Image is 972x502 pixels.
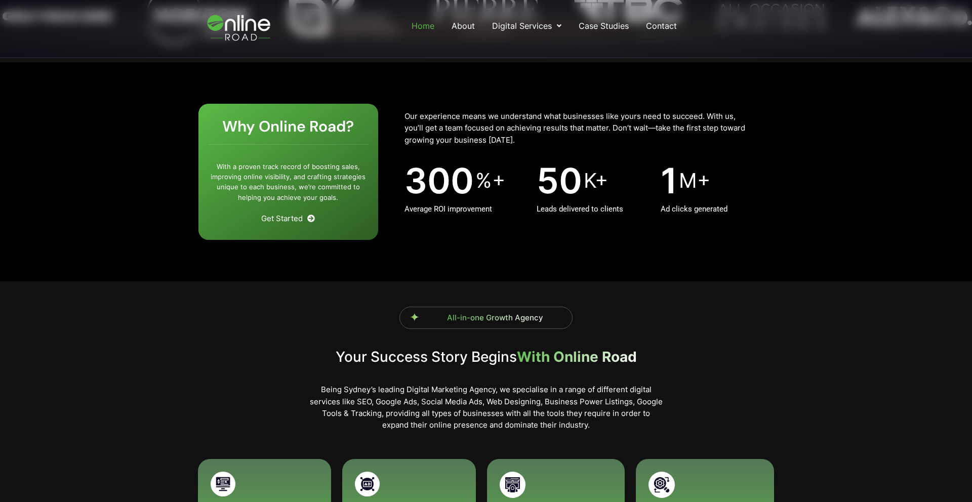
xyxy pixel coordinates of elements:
[447,313,543,322] span: All-in-one Growth Agency
[261,215,303,222] span: Get Started
[578,17,630,35] a: Case Studies
[491,17,562,35] a: Digital Services
[645,17,678,35] a: Contact
[537,203,651,215] p: Leads delivered to clients
[404,203,526,215] p: Average ROI improvement
[261,215,315,222] a: Get Started
[517,348,637,365] span: With Online Road
[309,384,663,431] p: Being Sydney’s leading Digital Marketing Agency, we specialise in a range of different digital se...
[451,17,476,35] a: About
[404,163,474,198] span: 300
[209,161,368,202] p: With a proven track record of boosting sales, improving online visibility, and crafting strategie...
[404,110,747,146] p: Our experience means we understand what businesses like yours need to succeed. With us, you’ll ge...
[411,17,435,35] a: Home
[679,171,710,191] h2: M+
[537,163,582,198] span: 50
[584,171,608,191] h2: K+
[475,171,505,191] h2: %+
[209,119,368,134] h5: Why Online Road?
[197,349,775,366] h2: Your Success Story Begins
[661,163,677,198] span: 1
[661,203,775,215] p: Ad clicks generated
